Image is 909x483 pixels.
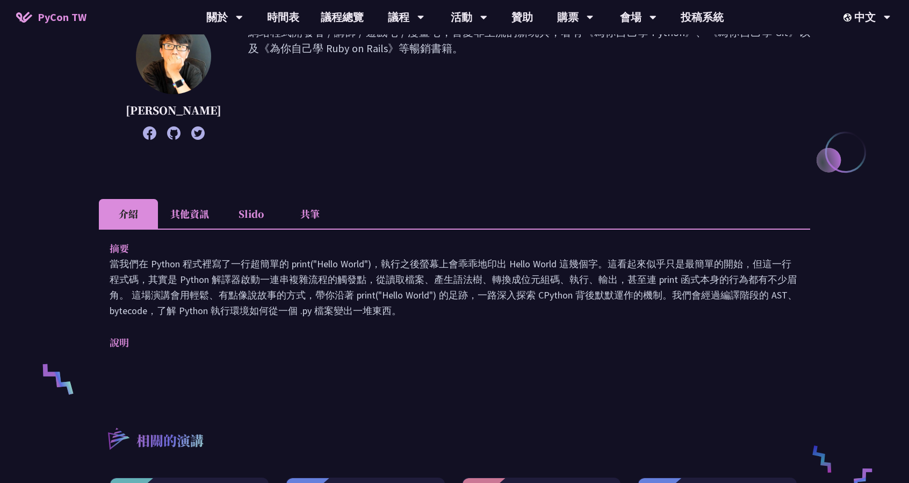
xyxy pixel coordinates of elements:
p: 相關的演講 [136,431,204,452]
li: Slido [221,199,280,229]
img: r3.8d01567.svg [92,412,144,464]
a: PyCon TW [5,4,97,31]
li: 共筆 [280,199,340,229]
img: Home icon of PyCon TW 2025 [16,12,32,23]
p: 摘要 [110,240,778,256]
p: 網站程式開發者 / 講師 / 遊戲宅 / 漫畫宅，喜愛非主流的新玩具，著有《為你自己學 Python》、《為你自己學 Git》以及《為你自己學 Ruby on Rails》等暢銷書籍。 [248,24,810,134]
li: 介紹 [99,199,158,229]
img: 高見龍 [136,19,211,94]
img: Locale Icon [843,13,854,22]
p: 當我們在 Python 程式裡寫了一行超簡單的 print("Hello World")，執行之後螢幕上會乖乖地印出 Hello World 這幾個字。這看起來似乎只是最簡單的開始，但這一行程式... [110,256,799,318]
li: 其他資訊 [158,199,221,229]
span: PyCon TW [38,9,86,25]
p: [PERSON_NAME] [126,102,221,118]
p: 說明 [110,335,778,350]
